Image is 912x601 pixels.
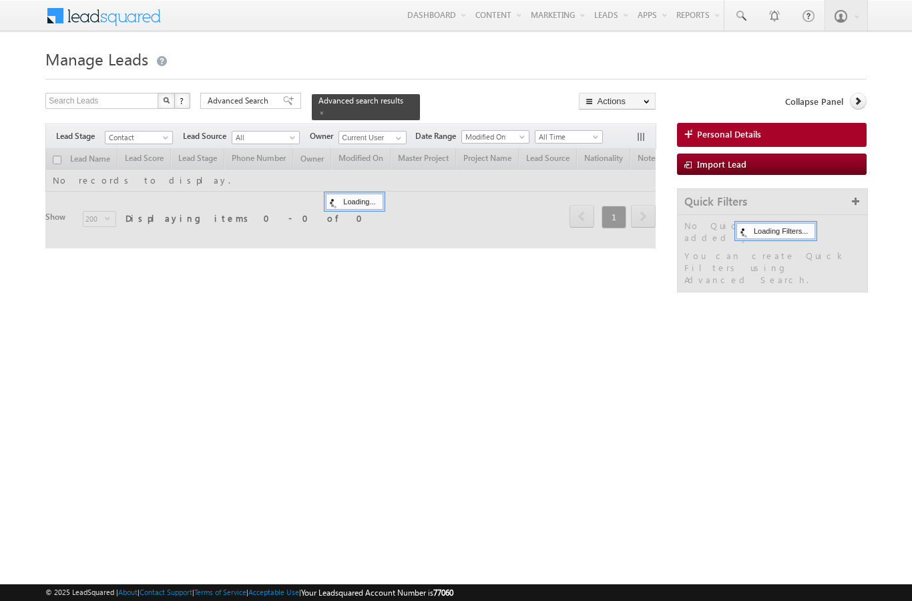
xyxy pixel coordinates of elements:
a: About [118,588,138,596]
span: Modified On [462,131,525,143]
span: Import Lead [697,158,746,170]
a: Show All Items [389,132,405,145]
a: Personal Details [677,123,867,147]
a: Contact [105,131,173,144]
span: Date Range [415,130,461,142]
span: Manage Leads [45,48,148,69]
span: Owner [310,130,338,142]
span: All [232,132,296,144]
a: All [232,131,300,144]
span: All Time [535,131,599,143]
a: Acceptable Use [248,588,299,596]
button: Actions [579,93,656,110]
span: 77060 [433,588,453,598]
a: All Time [535,130,603,144]
a: Terms of Service [194,588,246,596]
a: Modified On [461,130,529,144]
span: Personal Details [697,128,761,140]
span: Advanced Search [208,95,272,107]
span: Lead Stage [56,130,105,142]
input: Type to Search [338,131,407,144]
span: ? [180,95,186,106]
span: Collapse Panel [785,95,843,108]
span: Contact [105,132,169,144]
a: Contact Support [140,588,192,596]
span: Your Leadsquared Account Number is [301,588,453,598]
span: Advanced search results [318,95,403,106]
button: ? [174,93,190,109]
img: Search [163,97,170,104]
div: Loading Filters... [736,223,815,239]
span: Lead Source [183,130,232,142]
div: Loading... [326,194,383,210]
span: © 2025 LeadSquared | | | | | [45,586,453,599]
